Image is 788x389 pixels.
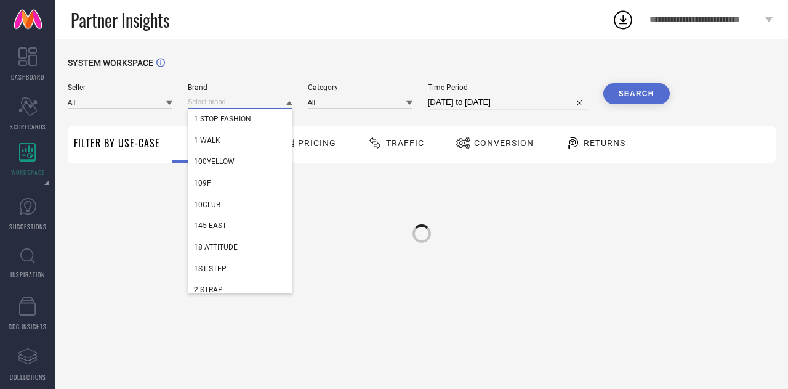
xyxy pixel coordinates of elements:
[71,7,169,33] span: Partner Insights
[308,83,412,92] span: Category
[194,200,220,209] span: 10CLUB
[298,138,336,148] span: Pricing
[188,130,292,151] div: 1 WALK
[194,285,223,294] span: 2 STRAP
[10,270,45,279] span: INSPIRATION
[188,96,292,109] input: Select brand
[194,115,251,123] span: 1 STOP FASHION
[428,95,588,110] input: Select time period
[474,138,534,148] span: Conversion
[194,221,227,230] span: 145 EAST
[188,258,292,279] div: 1ST STEP
[188,173,292,194] div: 109F
[612,9,634,31] div: Open download list
[11,72,44,81] span: DASHBOARD
[194,157,235,166] span: 100YELLOW
[188,215,292,236] div: 145 EAST
[10,372,46,382] span: COLLECTIONS
[194,243,238,252] span: 18 ATTITUDE
[188,194,292,215] div: 10CLUB
[68,83,172,92] span: Seller
[9,222,47,231] span: SUGGESTIONS
[188,151,292,172] div: 100YELLOW
[584,138,625,148] span: Returns
[428,83,588,92] span: Time Period
[74,136,160,150] span: Filter By Use-Case
[194,136,220,145] span: 1 WALK
[188,83,292,92] span: Brand
[68,58,153,68] span: SYSTEM WORKSPACE
[194,264,227,273] span: 1ST STEP
[188,109,292,129] div: 1 STOP FASHION
[9,322,47,331] span: CDC INSIGHTS
[188,237,292,258] div: 18 ATTITUDE
[11,168,45,177] span: WORKSPACE
[603,83,670,104] button: Search
[194,179,211,187] span: 109F
[10,122,46,131] span: SCORECARDS
[188,279,292,300] div: 2 STRAP
[386,138,424,148] span: Traffic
